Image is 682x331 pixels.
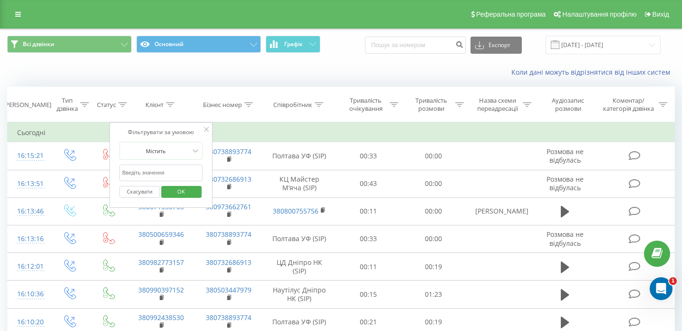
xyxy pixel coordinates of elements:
[476,10,546,18] span: Реферальна програма
[17,230,39,248] div: 16:13:16
[365,37,466,54] input: Пошук за номером
[138,258,184,267] a: 380982773157
[23,40,54,48] span: Всі дзвінки
[562,10,636,18] span: Налаштування профілю
[336,170,401,197] td: 00:43
[409,97,452,113] div: Тривалість розмови
[401,253,466,281] td: 00:19
[669,277,677,285] span: 1
[263,281,336,308] td: Наутілус Дніпро НК (SIP)
[401,197,466,225] td: 00:00
[466,197,534,225] td: [PERSON_NAME]
[7,36,132,53] button: Всі дзвінки
[547,230,584,247] span: Розмова не відбулась
[547,147,584,165] span: Розмова не відбулась
[206,285,251,294] a: 380503447979
[401,142,466,170] td: 00:00
[168,184,194,199] span: OK
[263,170,336,197] td: КЦ Майстер Мʼяча (SIP)
[206,258,251,267] a: 380732686913
[336,225,401,253] td: 00:33
[8,123,675,142] td: Сьогодні
[401,281,466,308] td: 01:23
[138,313,184,322] a: 380992438530
[263,142,336,170] td: Полтава УФ (SIP)
[206,230,251,239] a: 380738893774
[138,230,184,239] a: 380500659346
[336,197,401,225] td: 00:11
[17,285,39,303] div: 16:10:36
[119,165,203,181] input: Введіть значення
[119,127,203,137] div: Фільтрувати за умовою
[161,186,202,198] button: OK
[263,253,336,281] td: ЦД Дніпро НК (SIP)
[475,97,521,113] div: Назва схеми переадресації
[653,10,669,18] span: Вихід
[206,175,251,184] a: 380732686913
[136,36,261,53] button: Основний
[511,68,675,77] a: Коли дані можуть відрізнятися вiд інших систем
[401,170,466,197] td: 00:00
[336,253,401,281] td: 00:11
[650,277,672,300] iframe: Intercom live chat
[542,97,594,113] div: Аудіозапис розмови
[203,101,242,109] div: Бізнес номер
[273,101,312,109] div: Співробітник
[206,313,251,322] a: 380738893774
[57,97,78,113] div: Тип дзвінка
[3,101,51,109] div: [PERSON_NAME]
[17,175,39,193] div: 16:13:51
[119,186,160,198] button: Скасувати
[401,225,466,253] td: 00:00
[17,146,39,165] div: 16:15:21
[471,37,522,54] button: Експорт
[284,41,303,48] span: Графік
[344,97,387,113] div: Тривалість очікування
[206,147,251,156] a: 380738893774
[206,202,251,211] a: 380973662761
[17,202,39,221] div: 16:13:46
[97,101,116,109] div: Статус
[601,97,656,113] div: Коментар/категорія дзвінка
[336,142,401,170] td: 00:33
[263,225,336,253] td: Полтава УФ (SIP)
[266,36,320,53] button: Графік
[547,175,584,192] span: Розмова не відбулась
[17,257,39,276] div: 16:12:01
[138,285,184,294] a: 380990397152
[145,101,163,109] div: Клієнт
[336,281,401,308] td: 00:15
[273,206,318,215] a: 380800755756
